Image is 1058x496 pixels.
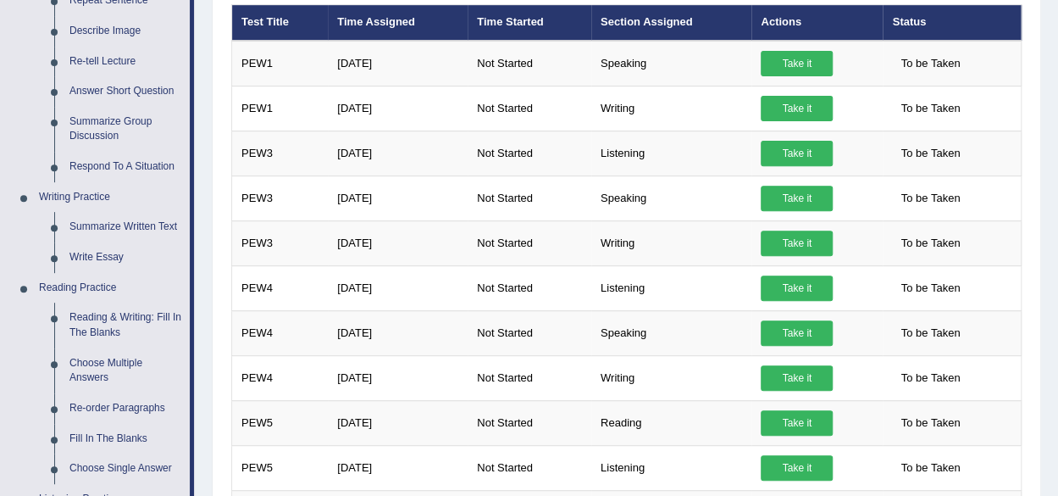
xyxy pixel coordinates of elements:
a: Writing Practice [31,182,190,213]
a: Re-tell Lecture [62,47,190,77]
a: Fill In The Blanks [62,424,190,454]
a: Re-order Paragraphs [62,393,190,424]
td: PEW3 [232,176,329,220]
td: [DATE] [328,176,468,220]
span: To be Taken [892,186,968,211]
td: Not Started [468,265,591,310]
a: Describe Image [62,16,190,47]
td: Not Started [468,41,591,86]
td: [DATE] [328,86,468,131]
th: Time Assigned [328,5,468,41]
span: To be Taken [892,455,968,481]
th: Section Assigned [591,5,751,41]
td: PEW1 [232,86,329,131]
td: Listening [591,131,751,176]
td: Writing [591,355,751,400]
td: Not Started [468,176,591,220]
td: Speaking [591,41,751,86]
td: Not Started [468,131,591,176]
span: To be Taken [892,365,968,391]
span: To be Taken [892,141,968,166]
td: PEW3 [232,131,329,176]
span: To be Taken [892,231,968,256]
td: Not Started [468,355,591,400]
td: Not Started [468,400,591,445]
a: Respond To A Situation [62,152,190,182]
a: Write Essay [62,242,190,273]
a: Reading & Writing: Fill In The Blanks [62,303,190,348]
a: Take it [761,410,833,436]
a: Take it [761,96,833,121]
td: [DATE] [328,265,468,310]
td: [DATE] [328,355,468,400]
span: To be Taken [892,51,968,76]
td: PEW5 [232,400,329,445]
td: Not Started [468,86,591,131]
td: Not Started [468,220,591,265]
a: Take it [761,231,833,256]
td: [DATE] [328,310,468,355]
td: [DATE] [328,41,468,86]
span: To be Taken [892,410,968,436]
th: Actions [751,5,883,41]
a: Answer Short Question [62,76,190,107]
a: Take it [761,141,833,166]
a: Summarize Written Text [62,212,190,242]
a: Take it [761,51,833,76]
a: Take it [761,365,833,391]
td: [DATE] [328,400,468,445]
td: PEW4 [232,265,329,310]
td: Speaking [591,310,751,355]
td: Not Started [468,310,591,355]
td: Speaking [591,176,751,220]
a: Choose Single Answer [62,454,190,484]
td: Listening [591,445,751,490]
a: Choose Multiple Answers [62,348,190,393]
td: PEW4 [232,310,329,355]
a: Take it [761,455,833,481]
td: Writing [591,86,751,131]
a: Take it [761,276,833,301]
td: [DATE] [328,445,468,490]
td: PEW4 [232,355,329,400]
td: Not Started [468,445,591,490]
td: Writing [591,220,751,265]
th: Status [883,5,1021,41]
td: PEW1 [232,41,329,86]
a: Take it [761,320,833,346]
a: Reading Practice [31,273,190,304]
th: Test Title [232,5,329,41]
td: Listening [591,265,751,310]
a: Take it [761,186,833,211]
td: PEW3 [232,220,329,265]
span: To be Taken [892,320,968,346]
a: Summarize Group Discussion [62,107,190,152]
span: To be Taken [892,96,968,121]
span: To be Taken [892,276,968,301]
td: PEW5 [232,445,329,490]
th: Time Started [468,5,591,41]
td: Reading [591,400,751,445]
td: [DATE] [328,220,468,265]
td: [DATE] [328,131,468,176]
